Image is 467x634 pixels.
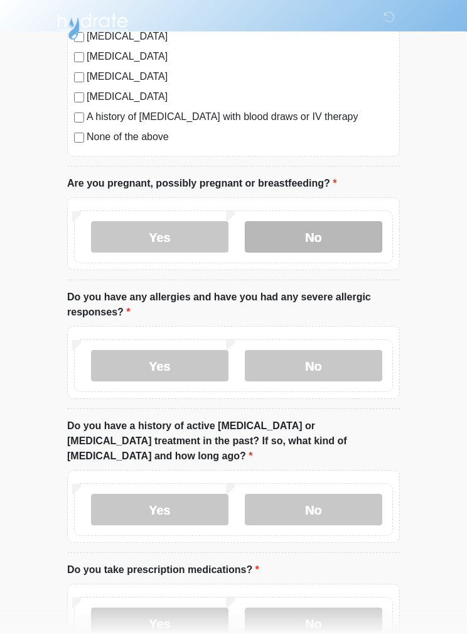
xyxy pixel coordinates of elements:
label: Yes [91,495,228,526]
label: [MEDICAL_DATA] [87,50,393,65]
label: Do you have a history of active [MEDICAL_DATA] or [MEDICAL_DATA] treatment in the past? If so, wh... [67,419,400,464]
input: None of the above [74,133,84,143]
label: Yes [91,222,228,253]
label: Are you pregnant, possibly pregnant or breastfeeding? [67,177,336,192]
label: A history of [MEDICAL_DATA] with blood draws or IV therapy [87,110,393,125]
label: Do you take prescription medications? [67,563,259,578]
label: Do you have any allergies and have you had any severe allergic responses? [67,290,400,320]
input: [MEDICAL_DATA] [74,53,84,63]
label: [MEDICAL_DATA] [87,90,393,105]
img: Hydrate IV Bar - Flagstaff Logo [55,9,130,41]
label: Yes [91,351,228,382]
input: [MEDICAL_DATA] [74,93,84,103]
input: A history of [MEDICAL_DATA] with blood draws or IV therapy [74,113,84,123]
label: No [245,351,382,382]
input: [MEDICAL_DATA] [74,73,84,83]
label: No [245,495,382,526]
label: No [245,222,382,253]
label: [MEDICAL_DATA] [87,70,393,85]
label: None of the above [87,130,393,145]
